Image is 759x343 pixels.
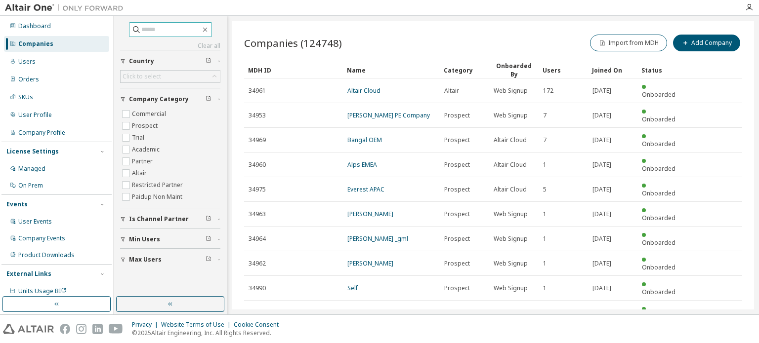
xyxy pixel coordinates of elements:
span: Prospect [444,161,470,169]
label: Partner [132,155,155,167]
label: Prospect [132,120,160,132]
div: Onboarded By [493,62,535,78]
span: [DATE] [592,136,611,144]
button: Is Channel Partner [120,208,220,230]
span: Clear filter [206,235,211,243]
span: 34969 [249,136,266,144]
div: Category [444,62,485,78]
span: [DATE] [592,112,611,119]
img: Altair One [5,3,128,13]
div: User Events [18,218,52,226]
button: Min Users [120,229,220,250]
span: [DATE] [592,161,611,169]
span: 1 [543,210,547,218]
span: 34953 [249,112,266,119]
label: Commercial [132,108,168,120]
span: Prospect [444,284,470,292]
div: Click to select [123,73,161,80]
span: Max Users [129,256,162,264]
span: Onboarded [642,164,675,173]
span: 34960 [249,161,266,169]
span: Clear filter [206,256,211,264]
span: Prospect [444,260,470,267]
span: Company Category [129,95,189,103]
span: Clear filter [206,57,211,65]
a: Self [347,284,358,292]
span: Onboarded [642,189,675,197]
span: Web Signup [494,210,528,218]
img: altair_logo.svg [3,324,54,334]
span: 34963 [249,210,266,218]
a: [PERSON_NAME] _gml [347,234,408,243]
span: 34961 [249,87,266,95]
span: Onboarded [642,288,675,296]
img: linkedin.svg [92,324,103,334]
span: [DATE] [592,260,611,267]
div: SKUs [18,93,33,101]
span: Prospect [444,309,470,317]
span: 1 [543,235,547,243]
span: 1 [543,284,547,292]
span: Clear filter [206,215,211,223]
div: Joined On [592,62,633,78]
img: youtube.svg [109,324,123,334]
span: Companies (124748) [244,36,342,50]
div: Name [347,62,436,78]
button: Company Category [120,88,220,110]
div: Users [18,58,36,66]
span: Onboarded [642,140,675,148]
span: Prospect [444,112,470,119]
span: Prospect [444,235,470,243]
span: 29796 [249,309,266,317]
span: Web Signup [494,284,528,292]
span: Web Signup [494,260,528,267]
span: Web Signup [494,235,528,243]
span: [DATE] [592,210,611,218]
span: 34964 [249,235,266,243]
a: [PERSON_NAME] [347,259,393,267]
span: [DATE] [592,235,611,243]
span: Onboarded [642,238,675,247]
label: Restricted Partner [132,179,185,191]
button: Import from MDH [590,35,667,51]
div: On Prem [18,182,43,190]
div: License Settings [6,148,59,155]
div: Privacy [132,321,161,329]
div: Website Terms of Use [161,321,234,329]
label: Academic [132,144,162,155]
span: Altair Cloud [494,161,527,169]
label: Altair [132,167,149,179]
button: Add Company [673,35,740,51]
span: 7 [543,112,547,119]
div: Product Downloads [18,251,75,259]
span: Prospect [444,210,470,218]
span: 1 [543,260,547,267]
span: [DATE] [592,186,611,193]
span: 1 [543,309,547,317]
span: Clear filter [206,95,211,103]
div: MDH ID [248,62,339,78]
div: Dashboard [18,22,51,30]
label: Trial [132,132,146,144]
a: Water-Gen Ltd. [347,308,389,317]
span: Web Signup [494,87,528,95]
span: 7 [543,136,547,144]
span: Onboarded [642,90,675,99]
span: Is Channel Partner [129,215,189,223]
span: [DATE] [592,284,611,292]
img: facebook.svg [60,324,70,334]
p: © 2025 Altair Engineering, Inc. All Rights Reserved. [132,329,285,337]
a: Clear all [120,42,220,50]
span: Onboarded [642,115,675,123]
div: Companies [18,40,53,48]
span: [DATE] [592,87,611,95]
img: instagram.svg [76,324,86,334]
span: Web Signup [494,309,528,317]
a: [PERSON_NAME] PE Company [347,111,430,119]
div: Managed [18,165,45,173]
div: Orders [18,76,39,83]
div: User Profile [18,111,52,119]
span: 34975 [249,186,266,193]
button: Max Users [120,249,220,270]
div: Company Events [18,234,65,242]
